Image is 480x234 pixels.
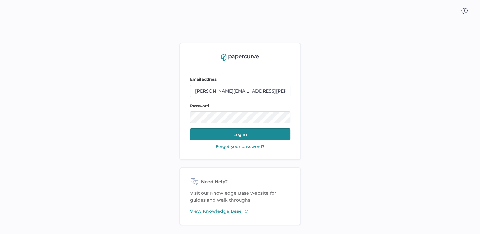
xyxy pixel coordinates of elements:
div: Visit our Knowledge Base website for guides and walk throughs! [179,167,301,225]
span: View Knowledge Base [190,208,242,215]
div: Need Help? [190,178,290,186]
img: need-help-icon.d526b9f7.svg [190,178,199,186]
img: external-link-icon-3.58f4c051.svg [244,209,248,213]
input: email@company.com [190,85,290,97]
span: Password [190,103,209,108]
span: Email address [190,77,217,81]
img: papercurve-logo-colour.7244d18c.svg [221,54,259,61]
button: Forgot your password? [214,144,266,149]
img: icon_chat.2bd11823.svg [461,8,468,14]
button: Log in [190,128,290,140]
